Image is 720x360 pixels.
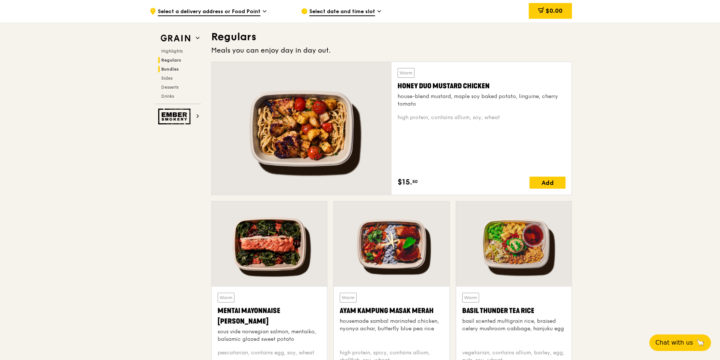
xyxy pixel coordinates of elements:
span: $0.00 [546,7,563,14]
div: Warm [218,293,234,303]
span: Drinks [161,94,174,99]
span: $15. [398,177,412,188]
img: Ember Smokery web logo [158,109,193,124]
div: basil scented multigrain rice, braised celery mushroom cabbage, hanjuku egg [462,318,566,333]
div: Warm [462,293,479,303]
div: housemade sambal marinated chicken, nyonya achar, butterfly blue pea rice [340,318,443,333]
div: Mentai Mayonnaise [PERSON_NAME] [218,306,321,327]
span: Sides [161,76,172,81]
div: Honey Duo Mustard Chicken [398,81,566,91]
span: Select date and time slot [309,8,375,16]
span: 50 [412,178,418,185]
img: Grain web logo [158,32,193,45]
span: Highlights [161,48,183,54]
div: sous vide norwegian salmon, mentaiko, balsamic glazed sweet potato [218,328,321,343]
div: Add [529,177,566,189]
div: Warm [398,68,414,78]
span: Desserts [161,85,178,90]
span: Regulars [161,57,181,63]
h3: Regulars [211,30,572,44]
span: Select a delivery address or Food Point [158,8,260,16]
span: Chat with us [655,338,693,347]
div: Basil Thunder Tea Rice [462,306,566,316]
div: Meals you can enjoy day in day out. [211,45,572,56]
span: 🦙 [696,338,705,347]
div: Warm [340,293,357,303]
div: high protein, contains allium, soy, wheat [398,114,566,121]
button: Chat with us🦙 [649,334,711,351]
div: Ayam Kampung Masak Merah [340,306,443,316]
div: house-blend mustard, maple soy baked potato, linguine, cherry tomato [398,93,566,108]
span: Bundles [161,67,179,72]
